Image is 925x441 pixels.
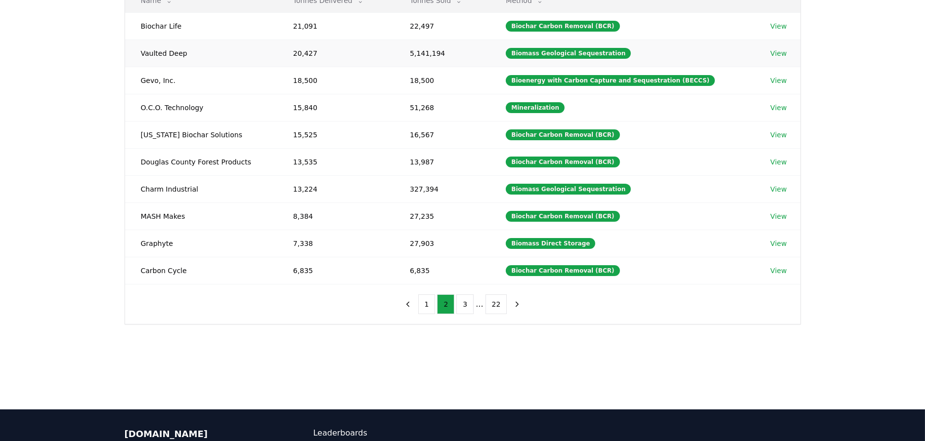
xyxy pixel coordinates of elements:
td: 16,567 [394,121,490,148]
td: 5,141,194 [394,40,490,67]
div: Biomass Geological Sequestration [506,48,631,59]
button: next page [509,294,526,314]
li: ... [476,298,483,310]
div: Biomass Geological Sequestration [506,184,631,195]
td: Douglas County Forest Products [125,148,277,175]
div: Biochar Carbon Removal (BCR) [506,211,619,222]
td: 6,835 [277,257,394,284]
td: 22,497 [394,12,490,40]
div: Biochar Carbon Removal (BCR) [506,21,619,32]
a: View [770,103,787,113]
td: 13,535 [277,148,394,175]
div: Biochar Carbon Removal (BCR) [506,157,619,167]
button: 22 [485,294,507,314]
td: Graphyte [125,230,277,257]
a: View [770,130,787,140]
a: View [770,211,787,221]
a: View [770,48,787,58]
td: 13,987 [394,148,490,175]
td: Carbon Cycle [125,257,277,284]
td: MASH Makes [125,202,277,230]
a: Leaderboards [313,427,463,439]
td: 21,091 [277,12,394,40]
td: 27,903 [394,230,490,257]
td: 8,384 [277,202,394,230]
a: View [770,239,787,248]
a: View [770,266,787,276]
td: 15,840 [277,94,394,121]
td: Gevo, Inc. [125,67,277,94]
td: 327,394 [394,175,490,202]
a: View [770,21,787,31]
td: 13,224 [277,175,394,202]
div: Mineralization [506,102,565,113]
td: 18,500 [394,67,490,94]
td: O.C.O. Technology [125,94,277,121]
a: View [770,184,787,194]
button: 1 [418,294,436,314]
td: 18,500 [277,67,394,94]
a: View [770,157,787,167]
div: Bioenergy with Carbon Capture and Sequestration (BECCS) [506,75,715,86]
button: 3 [456,294,474,314]
td: 6,835 [394,257,490,284]
td: 20,427 [277,40,394,67]
p: [DOMAIN_NAME] [125,427,274,441]
td: Charm Industrial [125,175,277,202]
td: Biochar Life [125,12,277,40]
a: View [770,76,787,85]
div: Biomass Direct Storage [506,238,595,249]
td: 7,338 [277,230,394,257]
td: [US_STATE] Biochar Solutions [125,121,277,148]
div: Biochar Carbon Removal (BCR) [506,129,619,140]
td: 51,268 [394,94,490,121]
button: 2 [437,294,454,314]
td: 15,525 [277,121,394,148]
td: Vaulted Deep [125,40,277,67]
div: Biochar Carbon Removal (BCR) [506,265,619,276]
button: previous page [399,294,416,314]
td: 27,235 [394,202,490,230]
